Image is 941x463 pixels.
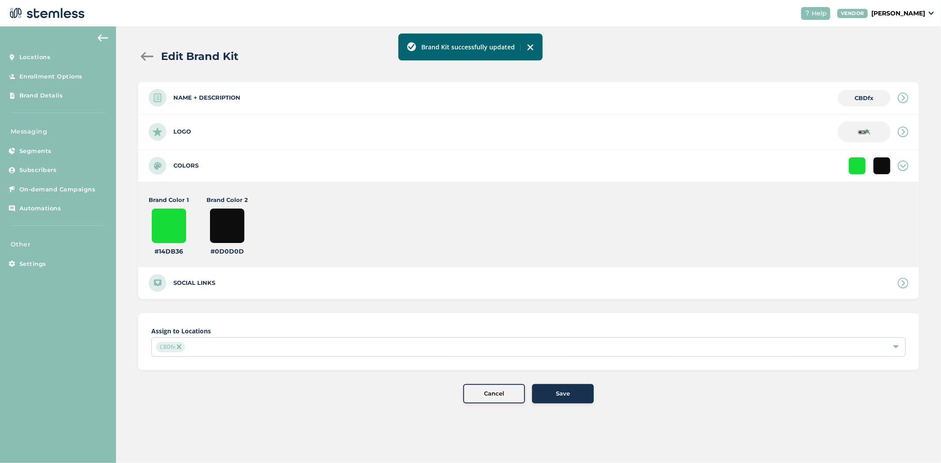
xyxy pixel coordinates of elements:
span: Cancel [484,389,504,398]
label: Colors [173,161,199,170]
img: icon-name-412353de.svg [149,89,166,107]
img: icon-colors-9530c330.svg [149,157,166,175]
span: Locations [19,53,51,62]
span: Subscribers [19,166,57,175]
span: Save [556,389,570,398]
div: VENDOR [837,9,868,18]
button: Cancel [463,384,525,403]
label: Brand Color 1 [149,196,189,205]
img: icon-arrow-back-accent-c549486e.svg [97,34,108,41]
img: icon-toast-success-78f41570.svg [407,42,416,51]
img: icon-social-afd90a4a.svg [149,274,166,292]
span: Segments [19,147,52,156]
img: logo-dark-0685b13c.svg [7,4,85,22]
span: Automations [19,204,61,213]
label: Social links [173,279,215,288]
label: Brand Color 2 [206,196,248,205]
img: icon-close-accent-8a337256.svg [177,344,181,349]
span: Enrollment Options [19,72,82,81]
label: Name + Description [173,93,240,102]
img: brand-logo-203-4045017_1024px.jpeg [857,125,871,139]
p: [PERSON_NAME] [871,9,925,18]
label: #14db36 [154,247,183,256]
label: Logo [173,127,191,136]
img: icon-help-white-03924b79.svg [805,11,810,16]
img: icon-toast-close-54bf22bf.svg [527,44,534,51]
label: Assign to Locations [151,326,906,336]
span: Brand Details [19,91,63,100]
button: Save [532,384,594,403]
label: Brand Kit successfully updated [421,42,515,52]
span: CBDfx [855,94,874,101]
iframe: Chat Widget [897,421,941,463]
img: icon-logo-ec9ef70e.svg [149,123,166,141]
span: Help [812,9,827,18]
label: #0d0d0d [210,247,244,256]
h2: Edit Brand Kit [161,49,238,64]
span: CBDfx [156,342,185,352]
span: Settings [19,260,46,269]
img: icon_down-arrow-small-66adaf34.svg [929,11,934,15]
span: On-demand Campaigns [19,185,96,194]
